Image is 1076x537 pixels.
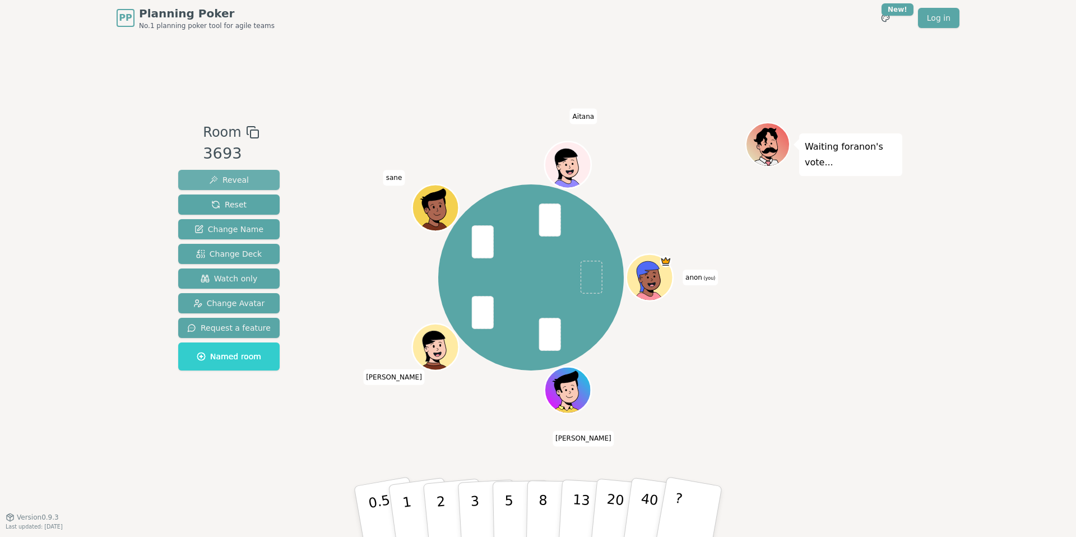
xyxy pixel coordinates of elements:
[139,21,275,30] span: No.1 planning poker tool for agile teams
[178,170,280,190] button: Reveal
[197,351,261,362] span: Named room
[178,244,280,264] button: Change Deck
[882,3,913,16] div: New!
[178,342,280,371] button: Named room
[194,224,263,235] span: Change Name
[203,142,259,165] div: 3693
[805,139,897,170] p: Waiting for anon 's vote...
[178,293,280,313] button: Change Avatar
[209,174,249,186] span: Reveal
[702,276,716,281] span: (you)
[178,219,280,239] button: Change Name
[203,122,241,142] span: Room
[139,6,275,21] span: Planning Poker
[6,513,59,522] button: Version0.9.3
[683,270,718,285] span: Click to change your name
[178,268,280,289] button: Watch only
[211,199,247,210] span: Reset
[6,524,63,530] span: Last updated: [DATE]
[570,108,597,124] span: Click to change your name
[117,6,275,30] a: PPPlanning PokerNo.1 planning poker tool for agile teams
[196,248,262,260] span: Change Deck
[178,195,280,215] button: Reset
[178,318,280,338] button: Request a feature
[193,298,265,309] span: Change Avatar
[119,11,132,25] span: PP
[383,170,405,186] span: Click to change your name
[660,256,671,267] span: anon is the host
[201,273,258,284] span: Watch only
[553,430,614,446] span: Click to change your name
[875,8,896,28] button: New!
[17,513,59,522] span: Version 0.9.3
[187,322,271,334] span: Request a feature
[628,256,671,299] button: Click to change your avatar
[918,8,959,28] a: Log in
[363,369,425,385] span: Click to change your name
